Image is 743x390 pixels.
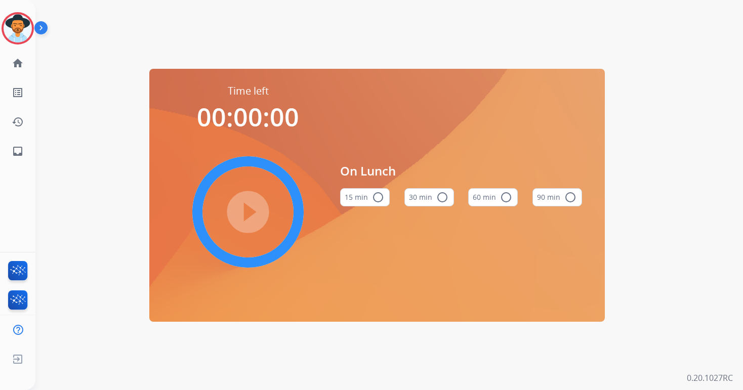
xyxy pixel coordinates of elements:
[340,188,390,206] button: 15 min
[4,14,32,42] img: avatar
[468,188,518,206] button: 60 min
[12,145,24,157] mat-icon: inbox
[436,191,448,203] mat-icon: radio_button_unchecked
[340,162,582,180] span: On Lunch
[564,191,576,203] mat-icon: radio_button_unchecked
[228,84,269,98] span: Time left
[12,57,24,69] mat-icon: home
[404,188,454,206] button: 30 min
[532,188,582,206] button: 90 min
[500,191,512,203] mat-icon: radio_button_unchecked
[687,372,733,384] p: 0.20.1027RC
[12,116,24,128] mat-icon: history
[372,191,384,203] mat-icon: radio_button_unchecked
[12,86,24,99] mat-icon: list_alt
[197,100,299,134] span: 00:00:00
